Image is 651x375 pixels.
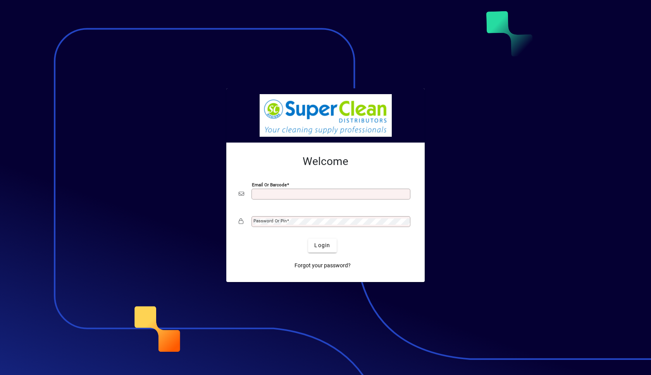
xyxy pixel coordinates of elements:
[308,239,336,253] button: Login
[294,261,351,270] span: Forgot your password?
[253,218,287,224] mat-label: Password or Pin
[314,241,330,249] span: Login
[239,155,412,168] h2: Welcome
[252,182,287,187] mat-label: Email or Barcode
[291,259,354,273] a: Forgot your password?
